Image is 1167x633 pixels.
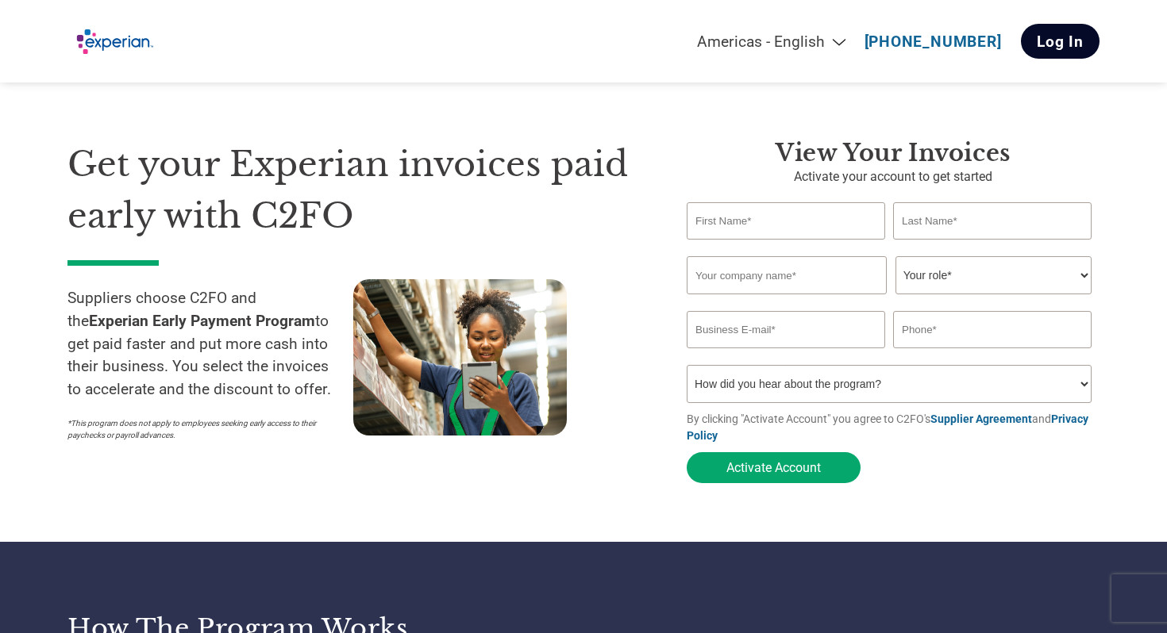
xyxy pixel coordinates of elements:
input: First Name* [687,202,885,240]
p: Suppliers choose C2FO and the to get paid faster and put more cash into their business. You selec... [67,287,353,401]
img: Experian [67,20,160,63]
div: Inavlid Phone Number [893,350,1092,359]
p: Activate your account to get started [687,167,1100,186]
input: Your company name* [687,256,887,294]
input: Last Name* [893,202,1092,240]
input: Invalid Email format [687,311,885,348]
div: Invalid company name or company name is too long [687,296,1092,305]
h3: View Your Invoices [687,139,1100,167]
div: Invalid first name or first name is too long [687,241,885,250]
a: [PHONE_NUMBER] [865,33,1002,51]
p: *This program does not apply to employees seeking early access to their paychecks or payroll adva... [67,417,337,441]
select: Title/Role [895,256,1092,294]
a: Log In [1021,24,1100,59]
input: Phone* [893,311,1092,348]
h1: Get your Experian invoices paid early with C2FO [67,139,639,241]
button: Activate Account [687,452,861,483]
div: Invalid last name or last name is too long [893,241,1092,250]
a: Supplier Agreement [930,412,1032,425]
img: supply chain worker [353,279,567,435]
strong: Experian Early Payment Program [89,312,315,330]
p: By clicking "Activate Account" you agree to C2FO's and [687,411,1100,444]
div: Inavlid Email Address [687,350,885,359]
